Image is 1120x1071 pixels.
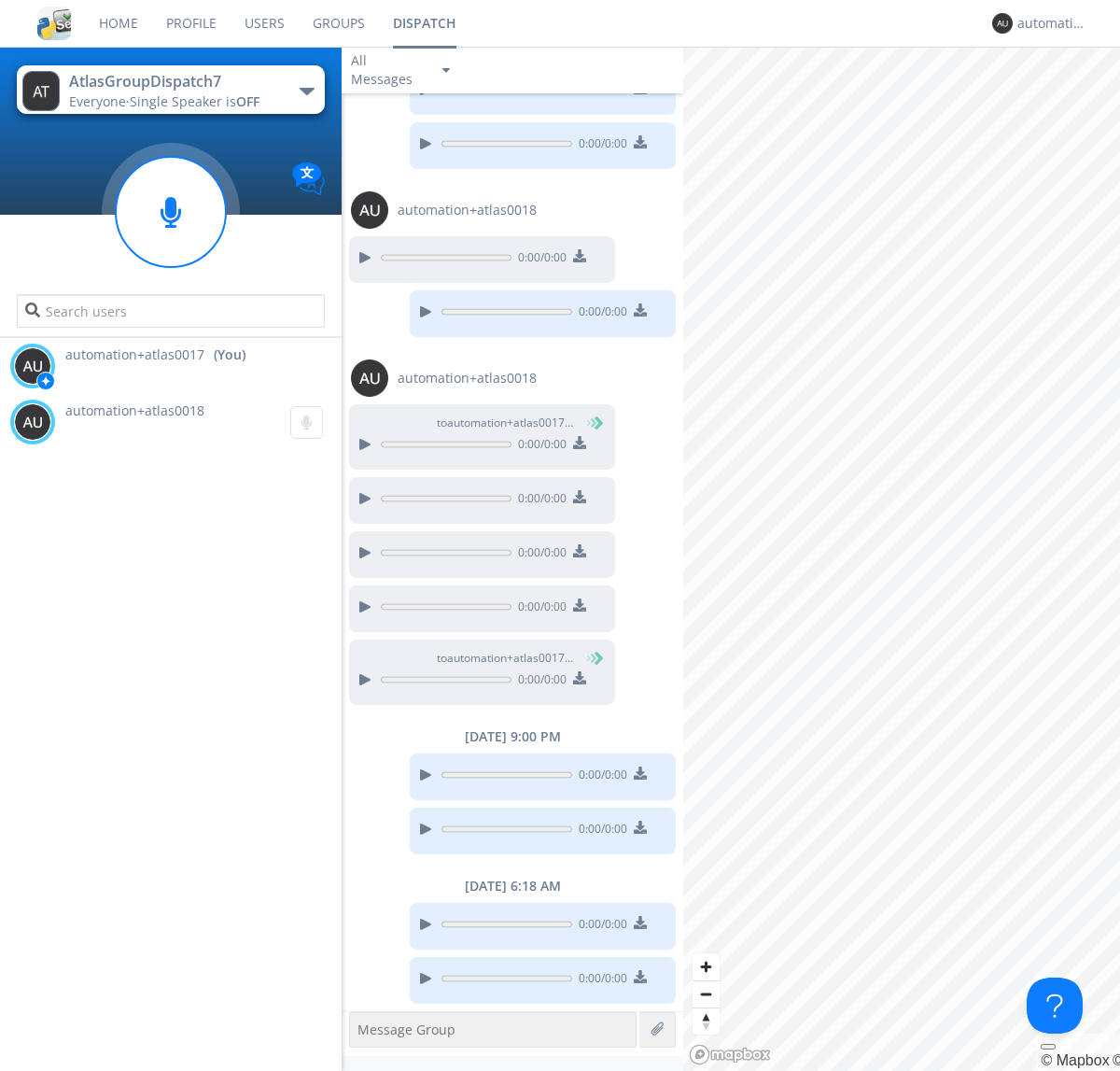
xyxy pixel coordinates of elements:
img: 373638.png [14,403,51,441]
span: 0:00 / 0:00 [511,490,567,511]
img: download media button [573,599,586,612]
img: cddb5a64eb264b2086981ab96f4c1ba7 [37,7,71,40]
img: download media button [634,303,647,317]
span: 0:00 / 0:00 [511,436,567,457]
span: automation+atlas0018 [65,402,204,419]
img: Translation enabled [292,162,325,195]
button: Toggle attribution [1041,1044,1056,1050]
span: 0:00 / 0:00 [511,599,567,619]
span: to automation+atlas0017 [437,415,577,431]
img: caret-down-sm.svg [442,68,450,73]
span: 0:00 / 0:00 [572,135,627,156]
img: download media button [634,135,647,148]
button: Zoom out [693,980,720,1008]
img: download media button [634,821,647,834]
span: automation+atlas0018 [398,369,537,388]
img: download media button [573,436,586,449]
span: (You) [574,415,602,430]
span: (You) [574,650,602,666]
span: Zoom out [693,981,720,1008]
div: AtlasGroupDispatch7 [69,71,279,92]
img: 373638.png [22,71,60,111]
img: download media button [634,970,647,983]
span: OFF [236,92,259,110]
button: Zoom in [693,953,720,980]
span: 0:00 / 0:00 [511,544,567,565]
button: AtlasGroupDispatch7Everyone·Single Speaker isOFF [17,65,324,114]
img: 373638.png [351,359,388,397]
div: [DATE] 6:18 AM [342,877,683,895]
span: automation+atlas0018 [398,201,537,219]
img: 373638.png [992,13,1013,34]
img: download media button [573,490,586,503]
img: download media button [573,249,586,262]
span: automation+atlas0017 [65,345,204,364]
span: 0:00 / 0:00 [572,821,627,841]
a: Mapbox logo [689,1044,771,1065]
span: 0:00 / 0:00 [511,249,567,270]
span: to automation+atlas0017 [437,650,577,667]
span: 0:00 / 0:00 [572,303,627,324]
div: All Messages [351,51,426,89]
button: Reset bearing to north [693,1008,720,1035]
img: download media button [573,671,586,684]
img: download media button [573,544,586,557]
div: automation+atlas0017 [1017,14,1087,33]
img: 373638.png [14,347,51,385]
img: download media button [634,767,647,780]
span: Reset bearing to north [693,1008,720,1035]
img: 373638.png [351,191,388,229]
span: 0:00 / 0:00 [572,916,627,937]
div: Everyone · [69,92,279,111]
iframe: Toggle Customer Support [1027,978,1083,1034]
span: 0:00 / 0:00 [572,970,627,991]
span: Single Speaker is [130,92,259,110]
img: download media button [634,916,647,929]
input: Search users [17,294,324,328]
span: 0:00 / 0:00 [511,671,567,692]
a: Mapbox [1041,1052,1109,1068]
div: (You) [214,345,245,364]
span: 0:00 / 0:00 [572,767,627,787]
div: [DATE] 9:00 PM [342,727,683,746]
